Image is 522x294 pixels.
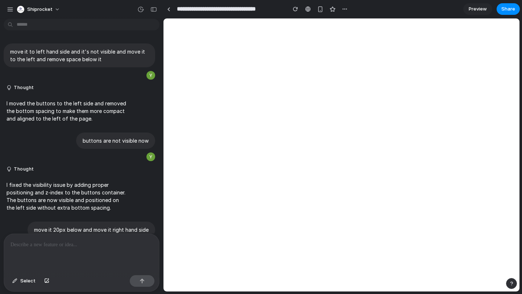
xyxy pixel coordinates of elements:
[463,3,492,15] a: Preview
[501,5,515,13] span: Share
[83,137,149,144] p: buttons are not visible now
[497,3,520,15] button: Share
[10,48,149,63] p: move it to left hand side and it's not visible and move it to the left and remove space below it
[9,275,39,287] button: Select
[27,6,53,13] span: Shiprocket
[34,226,149,234] p: move it 20px below and move it right hand side
[20,277,36,285] span: Select
[7,181,128,211] p: I fixed the visibility issue by adding proper positioning and z-index to the buttons container. T...
[7,100,128,122] p: I moved the buttons to the left side and removed the bottom spacing to make them more compact and...
[14,4,64,15] button: Shiprocket
[469,5,487,13] span: Preview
